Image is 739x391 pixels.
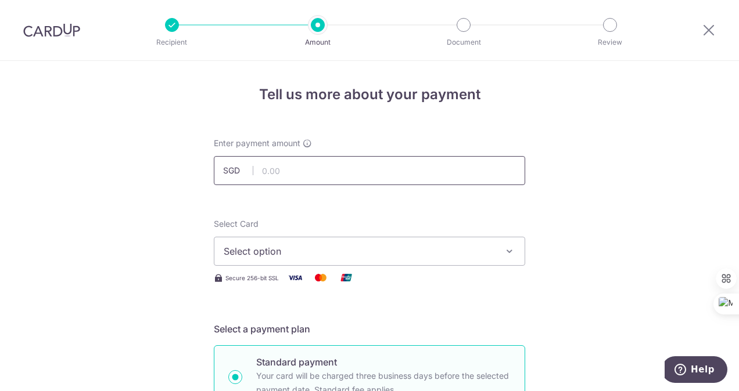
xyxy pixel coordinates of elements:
[567,37,653,48] p: Review
[275,37,361,48] p: Amount
[665,356,727,385] iframe: Opens a widget where you can find more information
[214,219,259,229] span: translation missing: en.payables.payment_networks.credit_card.summary.labels.select_card
[284,270,307,285] img: Visa
[224,244,494,258] span: Select option
[256,355,511,369] p: Standard payment
[214,156,525,185] input: 0.00
[421,37,507,48] p: Document
[309,270,332,285] img: Mastercard
[214,237,525,266] button: Select option
[129,37,215,48] p: Recipient
[214,322,525,336] h5: Select a payment plan
[23,23,80,37] img: CardUp
[335,270,358,285] img: Union Pay
[225,273,279,283] span: Secure 256-bit SSL
[214,84,525,105] h4: Tell us more about your payment
[214,137,300,149] span: Enter payment amount
[223,165,253,176] span: SGD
